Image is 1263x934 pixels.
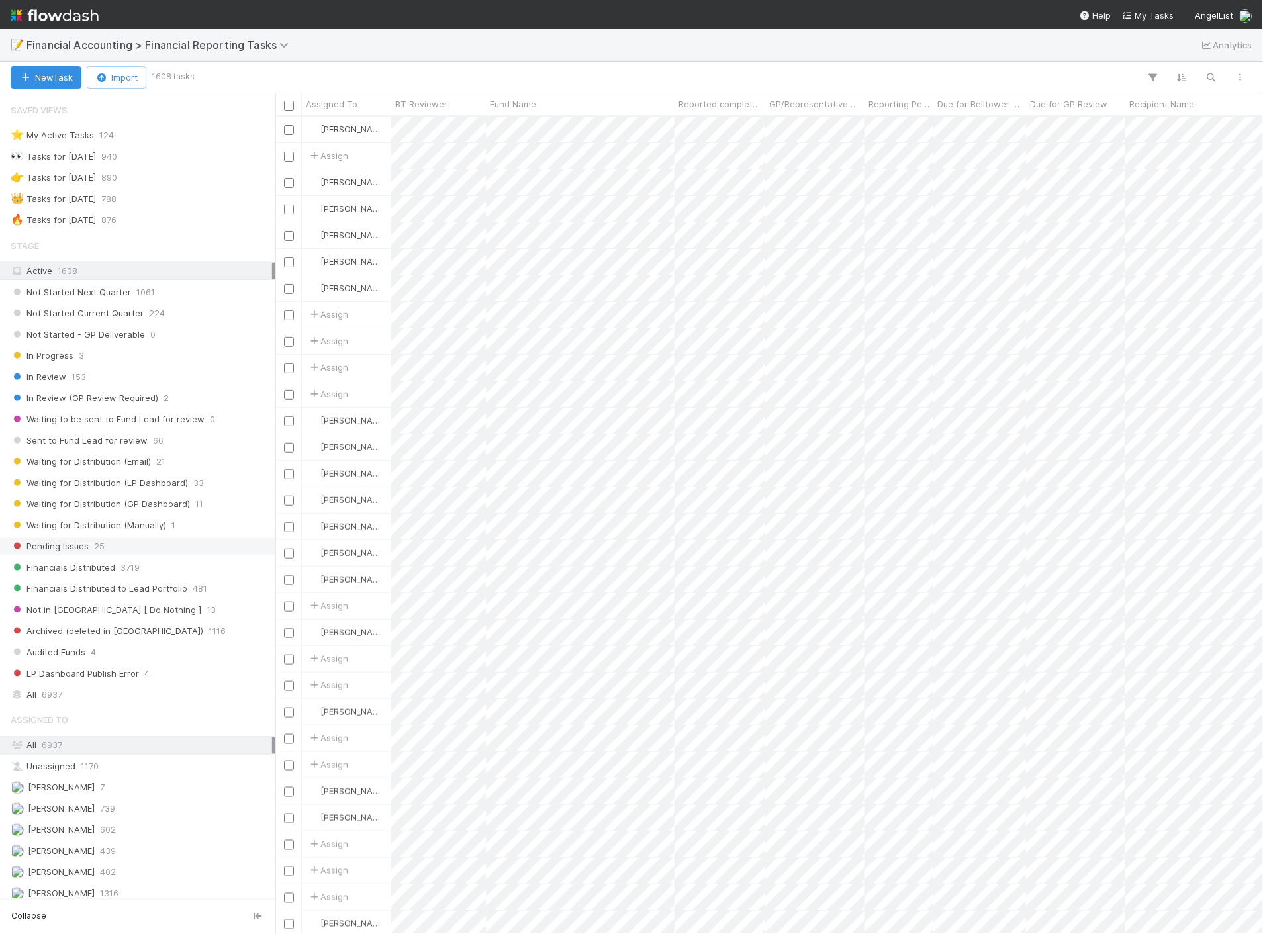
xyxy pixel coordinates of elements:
span: Assign [307,678,348,692]
span: [PERSON_NAME] [28,825,95,835]
span: 33 [193,475,204,491]
span: 🔥 [11,214,24,225]
span: Reported completed by [678,97,762,111]
div: [PERSON_NAME] [307,281,385,295]
img: avatar_fee1282a-8af6-4c79-b7c7-bf2cfad99775.png [308,574,318,584]
img: logo-inverted-e16ddd16eac7371096b0.svg [11,4,99,26]
img: avatar_030f5503-c087-43c2-95d1-dd8963b2926c.png [308,812,318,823]
img: avatar_c7c7de23-09de-42ad-8e02-7981c37ee075.png [1239,9,1252,23]
img: avatar_c7c7de23-09de-42ad-8e02-7981c37ee075.png [11,845,24,858]
span: 👀 [11,150,24,162]
input: Toggle Row Selected [284,231,294,241]
div: Assign [307,864,348,877]
span: [PERSON_NAME] [28,888,95,899]
small: 1608 tasks [152,71,195,83]
span: LP Dashboard Publish Error [11,665,139,682]
span: 1116 [209,623,226,639]
span: 11 [195,496,203,512]
div: [PERSON_NAME] [307,122,385,136]
input: Toggle Row Selected [284,919,294,929]
span: BT Reviewer [395,97,447,111]
img: avatar_e5ec2f5b-afc7-4357-8cf1-2139873d70b1.png [11,866,24,879]
input: Toggle Row Selected [284,866,294,876]
img: avatar_c0d2ec3f-77e2-40ea-8107-ee7bdb5edede.png [308,547,318,558]
span: [PERSON_NAME] [320,124,387,134]
img: avatar_17610dbf-fae2-46fa-90b6-017e9223b3c9.png [11,781,24,794]
span: [PERSON_NAME] [320,203,387,214]
span: Assign [307,890,348,904]
span: Financials Distributed to Lead Portfolio [11,581,187,597]
span: Assign [307,599,348,612]
span: Financial Accounting > Financial Reporting Tasks [26,38,295,52]
span: 153 [71,369,86,385]
div: [PERSON_NAME] [307,414,385,427]
span: [PERSON_NAME] [320,521,387,532]
img: avatar_c7c7de23-09de-42ad-8e02-7981c37ee075.png [308,177,318,187]
span: 13 [207,602,216,618]
span: 1316 [100,886,118,902]
span: 224 [149,305,165,322]
button: Import [87,66,146,89]
a: My Tasks [1122,9,1174,22]
span: 7 [100,780,105,796]
button: NewTask [11,66,81,89]
span: Audited Funds [11,644,85,661]
input: Toggle Row Selected [284,787,294,797]
span: Reporting Period [868,97,930,111]
div: Tasks for [DATE] [11,148,96,165]
div: All [11,737,272,754]
span: Pending Issues [11,538,89,555]
input: Toggle Row Selected [284,205,294,214]
span: Assign [307,652,348,665]
span: 👉 [11,171,24,183]
div: My Active Tasks [11,127,94,144]
img: avatar_030f5503-c087-43c2-95d1-dd8963b2926c.png [308,627,318,637]
span: Assign [307,308,348,321]
div: Assign [307,387,348,400]
span: 0 [210,411,215,428]
span: Waiting for Distribution (GP Dashboard) [11,496,190,512]
div: Assign [307,149,348,162]
span: 1 [171,517,175,534]
div: [PERSON_NAME] [307,917,385,930]
span: Assign [307,731,348,745]
span: Collapse [11,911,46,923]
span: 890 [101,169,117,186]
span: Waiting for Distribution (Manually) [11,517,166,534]
img: avatar_e5ec2f5b-afc7-4357-8cf1-2139873d70b1.png [308,786,318,796]
span: Financials Distributed [11,559,115,576]
span: In Review [11,369,66,385]
span: 940 [101,148,117,165]
span: [PERSON_NAME] [320,706,387,717]
span: Due for GP Review [1030,97,1107,111]
span: [PERSON_NAME] [320,230,387,240]
span: 21 [156,453,165,470]
span: GP/Representative wants to review [769,97,861,111]
input: Toggle Row Selected [284,549,294,559]
div: [PERSON_NAME] [307,467,385,480]
div: All [11,686,272,703]
span: [PERSON_NAME] [28,846,95,857]
span: Assign [307,758,348,771]
span: [PERSON_NAME] [28,782,95,793]
div: [PERSON_NAME] [307,573,385,586]
input: Toggle Row Selected [284,390,294,400]
input: Toggle Row Selected [284,125,294,135]
input: Toggle Row Selected [284,814,294,823]
span: 66 [153,432,164,449]
span: In Review (GP Review Required) [11,390,158,406]
span: 6937 [42,740,62,751]
img: avatar_8d06466b-a936-4205-8f52-b0cc03e2a179.png [308,415,318,426]
span: [PERSON_NAME] [320,547,387,558]
div: [PERSON_NAME] [307,228,385,242]
input: Toggle Row Selected [284,761,294,771]
span: Not Started - GP Deliverable [11,326,145,343]
input: Toggle Row Selected [284,469,294,479]
span: 📝 [11,39,24,50]
div: [PERSON_NAME] [307,784,385,798]
img: avatar_8d06466b-a936-4205-8f52-b0cc03e2a179.png [308,468,318,479]
div: [PERSON_NAME] [307,440,385,453]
